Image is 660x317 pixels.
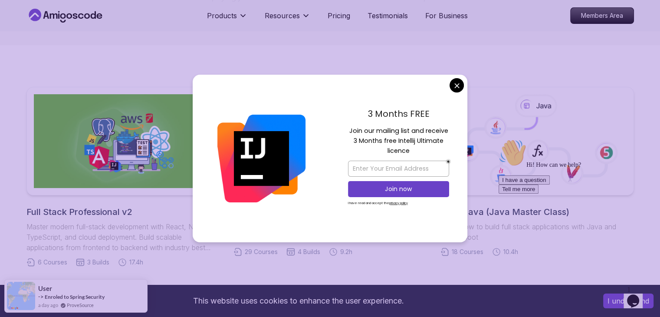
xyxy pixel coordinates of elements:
span: 4 Builds [298,248,320,256]
img: Full Stack Professional v2 [34,94,212,188]
span: 9.2h [340,248,352,256]
p: Master modern full-stack development with React, Node.js, TypeScript, and cloud deployment. Build... [26,221,220,253]
p: Products [207,10,237,21]
div: 👋Hi! How can we help?I have a questionTell me more [3,3,160,58]
span: a day ago [38,301,58,309]
a: For Business [425,10,468,21]
button: Accept cookies [603,294,653,308]
a: Members Area [570,7,634,24]
a: Testimonials [368,10,408,21]
a: Core Java (Java Master Class)Learn how to build full stack applications with Java and Spring Boot... [440,87,634,256]
span: 6 Courses [38,258,67,267]
span: User [38,285,52,292]
a: ProveSource [67,301,94,309]
button: Resources [265,10,310,28]
iframe: chat widget [495,135,651,278]
p: Resources [265,10,300,21]
span: 17.4h [129,258,143,267]
button: I have a question [3,40,55,49]
span: 3 Builds [87,258,109,267]
button: Tell me more [3,49,43,58]
span: 18 Courses [452,248,483,256]
img: :wave: [3,3,31,31]
button: Products [207,10,247,28]
a: Pricing [328,10,350,21]
span: Hi! How can we help? [3,26,86,33]
span: 29 Courses [245,248,278,256]
iframe: chat widget [624,282,651,308]
img: provesource social proof notification image [7,282,35,310]
h2: Full Stack Professional v2 [26,206,220,218]
a: Enroled to Spring Security [45,294,105,300]
div: This website uses cookies to enhance the user experience. [7,291,590,310]
span: -> [38,293,44,300]
a: Full Stack Professional v2Full Stack Professional v2Master modern full-stack development with Rea... [26,87,220,267]
p: Members Area [571,8,634,23]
